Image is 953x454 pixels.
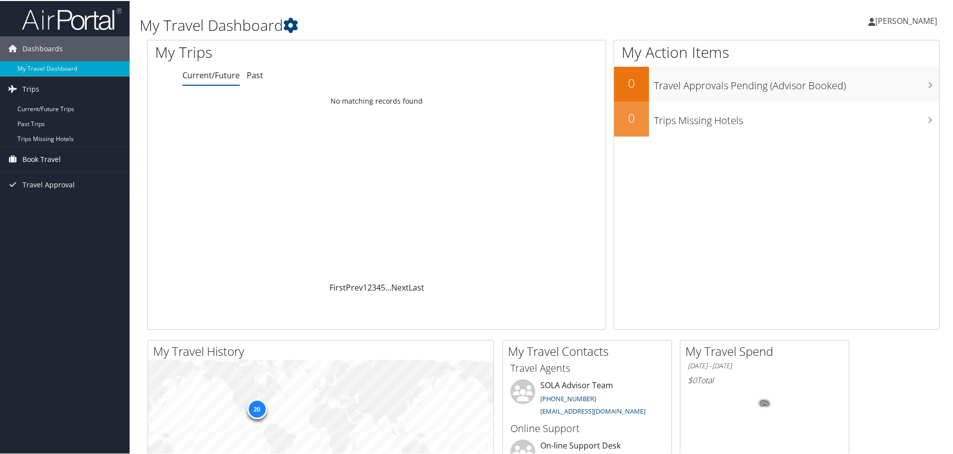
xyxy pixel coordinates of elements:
h3: Travel Agents [510,360,664,374]
a: 4 [376,281,381,292]
a: 2 [367,281,372,292]
li: SOLA Advisor Team [505,378,669,419]
a: 0Travel Approvals Pending (Advisor Booked) [614,66,939,101]
a: Prev [346,281,363,292]
a: Last [409,281,424,292]
h3: Online Support [510,421,664,435]
a: 5 [381,281,385,292]
span: $0 [688,374,697,385]
h2: My Travel History [153,342,493,359]
a: [PHONE_NUMBER] [540,393,596,402]
img: airportal-logo.png [22,6,122,30]
a: 1 [363,281,367,292]
td: No matching records found [148,91,606,109]
h2: My Travel Contacts [508,342,671,359]
a: 0Trips Missing Hotels [614,101,939,136]
span: … [385,281,391,292]
h2: 0 [614,74,649,91]
h1: My Action Items [614,41,939,62]
span: Book Travel [22,146,61,171]
h6: [DATE] - [DATE] [688,360,841,370]
a: Current/Future [182,69,240,80]
a: Next [391,281,409,292]
span: Travel Approval [22,171,75,196]
h1: My Travel Dashboard [140,14,678,35]
span: Dashboards [22,35,63,60]
span: Trips [22,76,39,101]
h2: 0 [614,109,649,126]
a: Past [247,69,263,80]
div: 20 [247,398,267,418]
tspan: 0% [761,400,769,406]
h1: My Trips [155,41,407,62]
a: First [329,281,346,292]
a: 3 [372,281,376,292]
h6: Total [688,374,841,385]
h3: Travel Approvals Pending (Advisor Booked) [654,73,939,92]
a: [EMAIL_ADDRESS][DOMAIN_NAME] [540,406,645,415]
h2: My Travel Spend [685,342,849,359]
a: [PERSON_NAME] [868,5,947,35]
span: [PERSON_NAME] [875,14,937,25]
h3: Trips Missing Hotels [654,108,939,127]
